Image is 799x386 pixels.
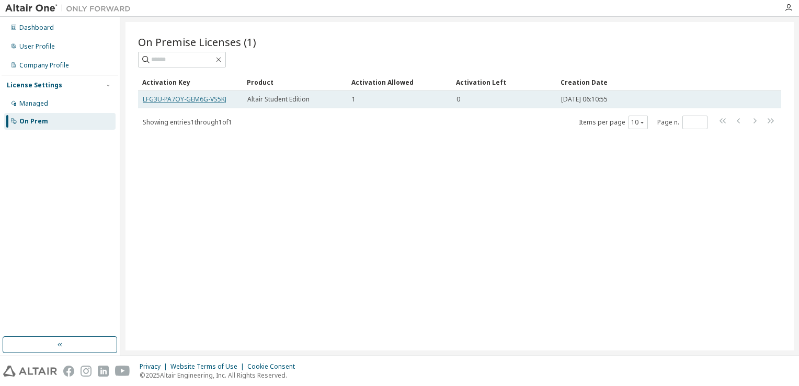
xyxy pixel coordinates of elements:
[170,362,247,371] div: Website Terms of Use
[143,118,232,127] span: Showing entries 1 through 1 of 1
[579,116,648,129] span: Items per page
[19,42,55,51] div: User Profile
[19,61,69,70] div: Company Profile
[351,74,448,90] div: Activation Allowed
[561,74,735,90] div: Creation Date
[98,366,109,377] img: linkedin.svg
[456,74,552,90] div: Activation Left
[5,3,136,14] img: Altair One
[115,366,130,377] img: youtube.svg
[456,95,460,104] span: 0
[3,366,57,377] img: altair_logo.svg
[138,35,256,49] span: On Premise Licenses (1)
[247,95,310,104] span: Altair Student Edition
[140,362,170,371] div: Privacy
[561,95,608,104] span: [DATE] 06:10:55
[63,366,74,377] img: facebook.svg
[657,116,707,129] span: Page n.
[631,118,645,127] button: 10
[7,81,62,89] div: License Settings
[19,24,54,32] div: Dashboard
[352,95,356,104] span: 1
[19,117,48,126] div: On Prem
[140,371,301,380] p: © 2025 Altair Engineering, Inc. All Rights Reserved.
[247,74,343,90] div: Product
[19,99,48,108] div: Managed
[142,74,238,90] div: Activation Key
[247,362,301,371] div: Cookie Consent
[143,95,226,104] a: LFG3U-PA7OY-GEM6G-VS5KJ
[81,366,92,377] img: instagram.svg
